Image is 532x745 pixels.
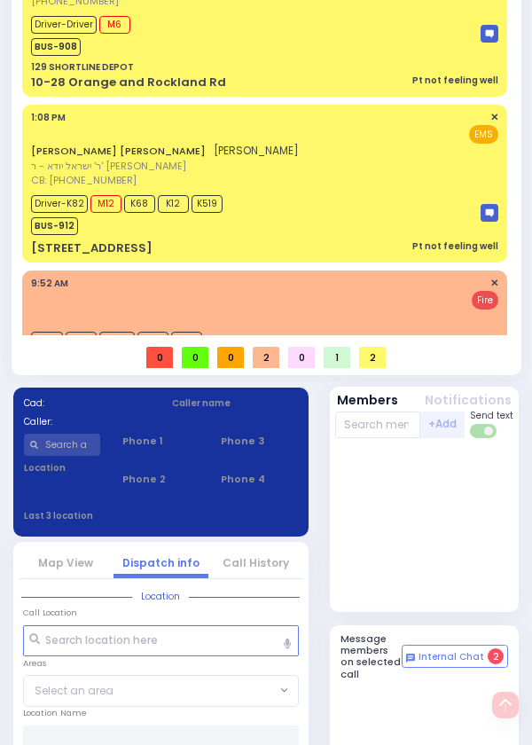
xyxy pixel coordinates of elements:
img: message-box.svg [481,204,498,222]
span: 1 [324,347,350,369]
label: Caller name [172,396,298,410]
span: Phone 1 [122,434,199,449]
label: Location Name [23,707,87,719]
span: 0 [146,347,173,369]
label: Location [24,461,100,474]
span: K12 [158,195,189,213]
span: Select an area [35,683,113,699]
div: Pt not feeling well [412,239,498,253]
a: [PERSON_NAME] [PERSON_NAME] [31,144,206,158]
a: Map View [38,555,93,570]
div: 10-28 Orange and Rockland Rd [31,74,226,91]
span: Internal Chat [419,651,484,663]
span: Phone 2 [122,472,199,487]
input: Search member [335,412,420,438]
label: Call Location [23,607,77,619]
button: Members [337,391,398,410]
input: Search location here [23,625,299,657]
span: 2 [359,347,386,369]
h5: Message members on selected call [340,633,402,680]
span: 0 [217,347,244,369]
span: Location [132,590,189,603]
label: Areas [23,657,47,670]
span: CB: [PHONE_NUMBER] [31,173,137,187]
button: Internal Chat 2 [402,645,508,668]
span: Driver-Driver [31,16,97,34]
span: CAR3 [66,332,97,349]
span: ✕ [490,110,498,125]
img: message-box.svg [481,25,498,43]
span: Phone 4 [221,472,297,487]
a: Dispatch info [122,555,199,570]
input: Search a contact [24,434,100,456]
span: ר' ישראל יודא - ר' [PERSON_NAME] [31,159,299,174]
img: comment-alt.png [406,654,415,663]
span: K68 [124,195,155,213]
label: Caller: [24,415,150,428]
label: Last 3 location [24,509,160,522]
span: K519 [192,195,223,213]
span: FD328 [99,332,135,349]
span: 2 [253,347,279,369]
span: Send text [470,409,513,422]
span: CAR6 [31,332,63,349]
span: EMS [469,125,498,144]
span: M6 [99,16,130,34]
div: 129 SHORTLINE DEPOT [31,60,134,74]
span: BUS-912 [31,217,78,235]
button: Notifications [425,391,512,410]
span: 0 [182,347,208,369]
span: ✕ [490,276,498,291]
span: 1:08 PM [31,111,66,124]
label: Turn off text [470,422,498,440]
span: M12 [90,195,121,213]
span: Fire [472,291,498,310]
span: BUS-908 [31,38,81,56]
span: [PERSON_NAME] [214,143,299,158]
span: 2 [488,648,504,664]
span: FD31 [171,332,202,349]
span: 9:52 AM [31,277,68,290]
span: FD40 [137,332,168,349]
label: Cad: [24,396,150,410]
a: Call History [223,555,289,570]
span: Driver-K82 [31,195,88,213]
div: [STREET_ADDRESS] [31,239,153,257]
span: 0 [288,347,315,369]
span: Phone 3 [221,434,297,449]
div: Pt not feeling well [412,74,498,87]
